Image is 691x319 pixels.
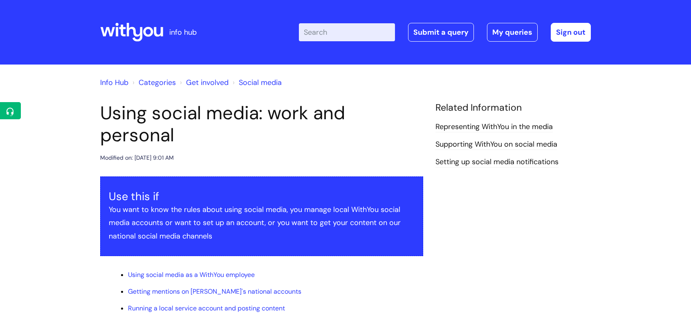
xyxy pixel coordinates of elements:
[487,23,538,42] a: My queries
[239,78,282,87] a: Social media
[551,23,591,42] a: Sign out
[128,287,301,296] a: Getting mentions on [PERSON_NAME]'s national accounts
[128,304,285,312] a: Running a local service account and posting content
[130,76,176,89] li: Solution home
[299,23,591,42] div: | -
[435,122,553,132] a: Representing WithYou in the media
[169,26,197,39] p: info hub
[435,157,559,167] a: Setting up social media notifications
[109,203,415,243] p: You want to know the rules about using social media, you manage local WithYou social media accoun...
[128,270,255,279] a: Using social media as a WithYou employee
[186,78,229,87] a: Get involved
[139,78,176,87] a: Categories
[100,78,128,87] a: Info Hub
[100,102,423,146] h1: Using social media: work and personal
[408,23,474,42] a: Submit a query
[435,102,591,114] h4: Related Information
[178,76,229,89] li: Get involved
[109,190,415,203] h3: Use this if
[299,23,395,41] input: Search
[435,139,557,150] a: Supporting WithYou on social media
[100,153,174,163] div: Modified on: [DATE] 9:01 AM
[231,76,282,89] li: Social media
